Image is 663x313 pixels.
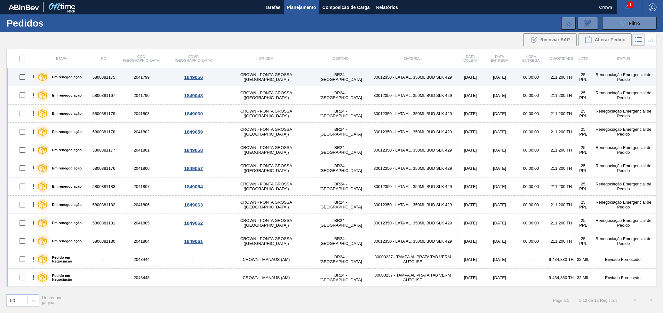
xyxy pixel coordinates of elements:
[116,250,167,269] td: 2043444
[369,123,457,141] td: 30012350 - LATA AL. 350ML BUD SLK 429
[576,159,591,177] td: 25 PPL
[576,177,591,196] td: 25 PPL
[643,292,659,308] button: >
[591,196,657,214] td: Renegociação Emergencial de Pedido
[369,196,457,214] td: 30012350 - LATA AL. 350ML BUD SLK 429
[369,177,457,196] td: 30012350 - LATA AL. 350ML BUD SLK 429
[92,86,116,105] td: 5800381167
[463,55,477,62] span: Data coleta
[369,214,457,232] td: 30012350 - LATA AL. 350ML BUD SLK 429
[49,93,82,97] label: Em renegociação
[220,86,313,105] td: CROWN - PONTA GROSSA ([GEOGRAPHIC_DATA])
[617,3,638,12] button: Notificações
[49,75,82,79] label: Em renegociação
[92,159,116,177] td: 5800381176
[7,214,657,232] a: !Em renegociação58003811812041805CROWN - PONTA GROSSA ([GEOGRAPHIC_DATA])BR24 - [GEOGRAPHIC_DATA]...
[49,112,82,115] label: Em renegociação
[515,250,547,269] td: -
[313,269,369,287] td: BR24 - [GEOGRAPHIC_DATA]
[457,177,484,196] td: [DATE]
[484,269,515,287] td: [DATE]
[313,159,369,177] td: BR24 - [GEOGRAPHIC_DATA]
[49,221,82,225] label: Em renegociação
[92,196,116,214] td: 5800381182
[168,202,219,207] div: 1849063
[515,177,547,196] td: 00:00:00
[116,105,167,123] td: 2041803
[484,86,515,105] td: [DATE]
[116,214,167,232] td: 2041805
[220,159,313,177] td: CROWN - PONTA GROSSA ([GEOGRAPHIC_DATA])
[7,269,657,287] a: !Pedido em Negociação-2043443-CROWN - MANAUS (AM)BR24 - [GEOGRAPHIC_DATA]30008237 - TAMPA AL PRAT...
[10,298,15,303] div: 50
[484,159,515,177] td: [DATE]
[220,214,313,232] td: CROWN - PONTA GROSSA ([GEOGRAPHIC_DATA])
[220,68,313,86] td: CROWN - PONTA GROSSA ([GEOGRAPHIC_DATA])
[576,250,591,269] td: 32 MIL
[629,21,640,26] span: Filtro
[49,274,89,281] label: Pedido em Negociação
[547,196,576,214] td: 211,200 TH
[92,232,116,250] td: 5800381180
[576,105,591,123] td: 25 PPL
[116,68,167,86] td: 2041799
[168,111,219,116] div: 1849060
[547,177,576,196] td: 211,200 TH
[92,141,116,159] td: 5800381177
[220,105,313,123] td: CROWN - PONTA GROSSA ([GEOGRAPHIC_DATA])
[6,20,103,27] h1: Pedidos
[369,269,457,287] td: 30008237 - TAMPA AL PRATA TAB VERM AUTO ISE
[602,17,657,30] button: Filtro
[484,68,515,86] td: [DATE]
[333,57,349,60] span: Destino
[369,105,457,123] td: 30012350 - LATA AL. 350ML BUD SLK 429
[617,57,630,60] span: Status
[540,37,570,42] span: Reenviar SAP
[576,269,591,287] td: 32 MIL
[168,93,219,98] div: 1849048
[547,159,576,177] td: 211,200 TH
[49,184,82,188] label: Em renegociação
[547,232,576,250] td: 211,200 TH
[33,110,35,117] div: !
[484,250,515,269] td: [DATE]
[7,105,657,123] a: !Em renegociação58003811792041803CROWN - PONTA GROSSA ([GEOGRAPHIC_DATA])BR24 - [GEOGRAPHIC_DATA]...
[491,55,508,62] span: Data entrega
[591,68,657,86] td: Renegociação Emergencial de Pedido
[627,292,643,308] button: <
[175,55,212,62] span: Comp. [GEOGRAPHIC_DATA]
[49,255,89,263] label: Pedido em Negociação
[484,232,515,250] td: [DATE]
[484,105,515,123] td: [DATE]
[313,68,369,86] td: BR24 - [GEOGRAPHIC_DATA]
[515,86,547,105] td: 00:00:00
[376,4,398,11] span: Relatórios
[515,68,547,86] td: 00:00:00
[484,196,515,214] td: [DATE]
[591,159,657,177] td: Renegociação Emergencial de Pedido
[523,55,540,62] span: Hora Entrega
[576,232,591,250] td: 25 PPL
[457,214,484,232] td: [DATE]
[33,183,35,190] div: !
[116,159,167,177] td: 2041800
[547,214,576,232] td: 211,200 TH
[265,4,281,11] span: Tarefas
[457,159,484,177] td: [DATE]
[484,123,515,141] td: [DATE]
[168,220,219,226] div: 1849062
[49,166,82,170] label: Em renegociação
[33,165,35,172] div: !
[645,34,657,46] div: Visão em Cards
[484,177,515,196] td: [DATE]
[369,86,457,105] td: 30012350 - LATA AL. 350ML BUD SLK 429
[168,184,219,189] div: 1849064
[576,196,591,214] td: 25 PPL
[484,214,515,232] td: [DATE]
[33,238,35,245] div: !
[591,214,657,232] td: Renegociação Emergencial de Pedido
[168,74,219,80] div: 1849056
[576,214,591,232] td: 25 PPL
[7,123,657,141] a: !Em renegociação58003811782041802CROWN - PONTA GROSSA ([GEOGRAPHIC_DATA])BR24 - [GEOGRAPHIC_DATA]...
[457,250,484,269] td: [DATE]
